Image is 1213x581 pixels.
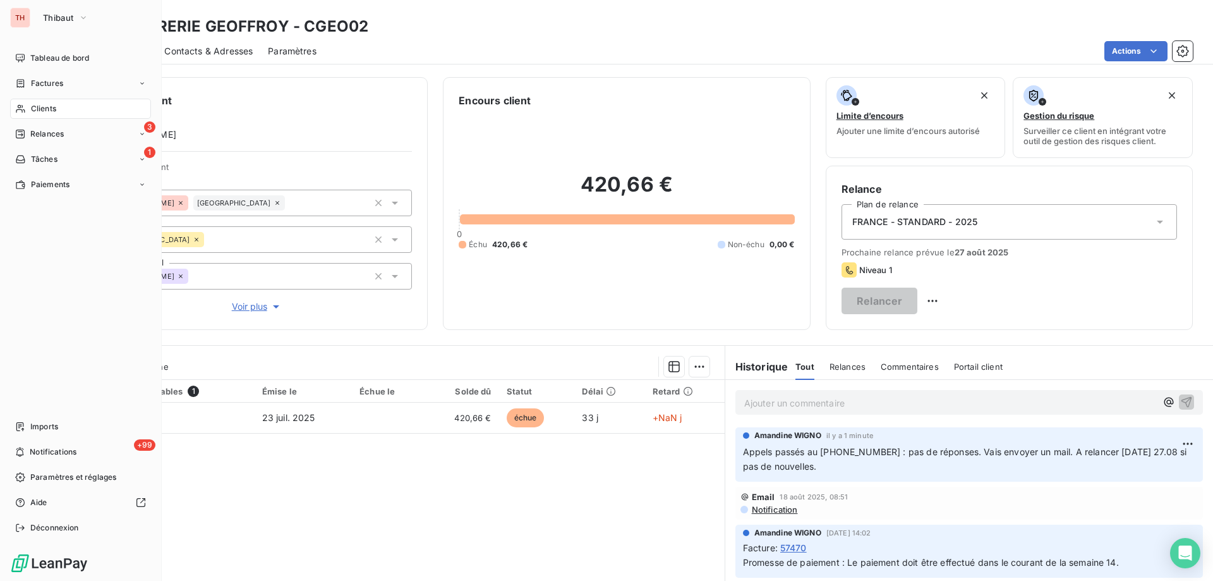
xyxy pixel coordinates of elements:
span: Email [752,492,775,502]
input: Ajouter une valeur [285,197,295,209]
button: Relancer [842,288,918,314]
span: Portail client [954,362,1003,372]
span: Imports [30,421,58,432]
span: Paramètres [268,45,317,58]
div: Délai [582,386,637,396]
div: Pièces comptables [104,386,247,397]
span: Propriétés Client [102,162,412,180]
span: +99 [134,439,155,451]
h6: Historique [725,359,788,374]
a: Paramètres et réglages [10,467,151,487]
span: Commentaires [881,362,939,372]
span: Appels passés au [PHONE_NUMBER] : pas de réponses. Vais envoyer un mail. A relancer [DATE] 27.08 ... [743,446,1190,472]
span: Tâches [31,154,57,165]
span: 1 [188,386,199,397]
h2: 420,66 € [459,172,794,210]
span: FRANCE - STANDARD - 2025 [852,216,978,228]
div: Statut [507,386,567,396]
span: il y a 1 minute [826,432,873,439]
a: 3Relances [10,124,151,144]
span: Amandine WIGNO [754,430,821,441]
span: Surveiller ce client en intégrant votre outil de gestion des risques client. [1023,126,1182,146]
a: Paiements [10,174,151,195]
button: Gestion du risqueSurveiller ce client en intégrant votre outil de gestion des risques client. [1013,77,1193,158]
span: Ajouter une limite d’encours autorisé [836,126,980,136]
span: Déconnexion [30,522,79,534]
span: Clients [31,103,56,114]
span: Notification [751,505,798,515]
span: +NaN j [653,412,682,423]
span: Relances [830,362,866,372]
span: 1 [144,147,155,158]
input: Ajouter une valeur [204,234,214,245]
span: [GEOGRAPHIC_DATA] [197,199,271,207]
span: 27 août 2025 [955,247,1009,257]
h3: MARBRERIE GEOFFROY - CGEO02 [111,15,368,38]
span: Facture : [743,541,778,554]
div: Émise le [262,386,345,396]
input: Ajouter une valeur [188,271,198,282]
span: 0,00 € [769,239,795,250]
a: Tableau de bord [10,48,151,68]
span: 18 août 2025, 08:51 [780,493,848,501]
a: Factures [10,73,151,94]
div: Retard [653,386,717,396]
span: 420,66 € [492,239,528,250]
span: Factures [31,78,63,89]
a: Imports [10,417,151,437]
span: Paramètres et réglages [30,472,116,483]
span: Échu [469,239,487,250]
button: Actions [1104,41,1168,61]
span: 57470 [780,541,807,554]
span: 0 [457,229,462,239]
span: échue [507,408,545,427]
span: Limite d’encours [836,111,903,121]
div: Open Intercom Messenger [1170,538,1200,568]
span: 3 [144,121,155,133]
span: Tableau de bord [30,52,89,64]
button: Limite d’encoursAjouter une limite d’encours autorisé [826,77,1006,158]
div: Échue le [359,386,417,396]
button: Voir plus [102,300,412,314]
a: Clients [10,99,151,119]
div: TH [10,8,30,28]
span: Non-échu [728,239,764,250]
span: Promesse de paiement : Le paiement doit être effectué dans le courant de la semaine 14. [743,557,1119,568]
span: 420,66 € [432,412,492,424]
h6: Informations client [76,93,412,108]
span: Voir plus [232,300,282,313]
span: Thibaut [43,13,73,23]
a: Aide [10,492,151,513]
span: Paiements [31,179,69,190]
h6: Relance [842,181,1177,197]
img: Logo LeanPay [10,553,88,573]
span: Aide [30,497,47,508]
span: 23 juil. 2025 [262,412,315,423]
span: Amandine WIGNO [754,527,821,539]
div: Solde dû [432,386,492,396]
span: [DATE] 14:02 [826,529,871,537]
span: 33 j [582,412,598,423]
span: Contacts & Adresses [164,45,253,58]
span: Tout [795,362,814,372]
span: Prochaine relance prévue le [842,247,1177,257]
a: 1Tâches [10,149,151,169]
span: Relances [30,128,64,140]
span: Gestion du risque [1023,111,1094,121]
span: Notifications [30,446,76,458]
h6: Encours client [459,93,531,108]
span: Niveau 1 [859,265,892,275]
